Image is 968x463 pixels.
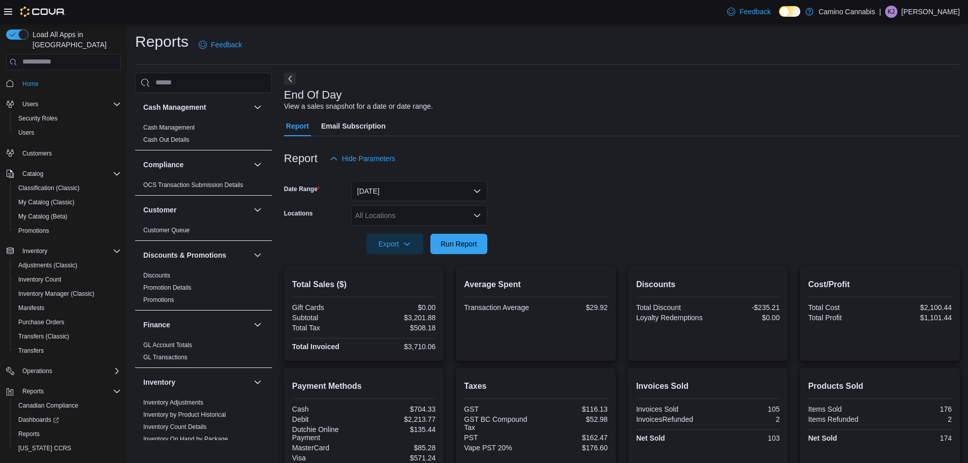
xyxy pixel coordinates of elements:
div: $135.44 [366,425,435,434]
span: Report [286,116,309,136]
div: Items Refunded [808,415,878,423]
span: Adjustments (Classic) [18,261,77,269]
div: Cash Management [135,121,272,150]
h3: Compliance [143,160,183,170]
a: My Catalog (Beta) [14,210,72,223]
span: Load All Apps in [GEOGRAPHIC_DATA] [28,29,121,50]
a: Reports [14,428,44,440]
a: [US_STATE] CCRS [14,442,75,454]
span: My Catalog (Beta) [18,212,68,221]
div: 103 [710,434,779,442]
button: Reports [18,385,48,397]
div: PST [464,434,534,442]
div: 105 [710,405,779,413]
a: OCS Transaction Submission Details [143,181,243,189]
span: Catalog [22,170,43,178]
a: Promotion Details [143,284,192,291]
button: Classification (Classic) [10,181,125,195]
span: Transfers [14,345,121,357]
div: MasterCard [292,444,362,452]
button: Transfers (Classic) [10,329,125,344]
div: Vape PST 20% [464,444,534,452]
span: Security Roles [18,114,57,122]
div: Loyalty Redemptions [636,314,706,322]
div: GST [464,405,534,413]
h3: Inventory [143,377,175,387]
span: GL Transactions [143,353,188,361]
a: Inventory Count [14,273,66,286]
div: $571.24 [366,454,435,462]
h2: Total Sales ($) [292,279,436,291]
strong: Net Sold [808,434,837,442]
span: Transfers (Classic) [14,330,121,343]
div: Compliance [135,179,272,195]
a: Cash Out Details [143,136,190,143]
span: Customers [22,149,52,158]
label: Locations [284,209,313,218]
div: Visa [292,454,362,462]
span: GL Account Totals [143,341,192,349]
span: Customer Queue [143,226,190,234]
button: Discounts & Promotions [143,250,249,260]
button: [US_STATE] CCRS [10,441,125,455]
span: Catalog [18,168,121,180]
a: GL Account Totals [143,342,192,349]
span: My Catalog (Classic) [14,196,121,208]
div: Finance [135,339,272,367]
span: My Catalog (Classic) [18,198,75,206]
div: Items Sold [808,405,878,413]
button: Home [2,76,125,91]
div: 2 [882,415,952,423]
button: Adjustments (Classic) [10,258,125,272]
span: Operations [22,367,52,375]
button: Discounts & Promotions [252,249,264,261]
button: Inventory [252,376,264,388]
div: Total Discount [636,303,706,312]
button: Run Report [430,234,487,254]
a: Transfers [14,345,48,357]
img: Cova [20,7,66,17]
button: Finance [143,320,249,330]
span: Adjustments (Classic) [14,259,121,271]
a: Home [18,78,43,90]
a: Inventory Adjustments [143,399,203,406]
div: Cash [292,405,362,413]
a: Promotions [14,225,53,237]
button: Catalog [18,168,47,180]
button: Hide Parameters [326,148,399,169]
span: Run Report [441,239,477,249]
div: -$235.21 [710,303,779,312]
div: $2,213.77 [366,415,435,423]
span: Dashboards [14,414,121,426]
span: Feedback [739,7,770,17]
span: Users [18,98,121,110]
span: Purchase Orders [18,318,65,326]
a: Customer Queue [143,227,190,234]
div: $116.13 [538,405,608,413]
div: Debit [292,415,362,423]
div: Total Tax [292,324,362,332]
button: My Catalog (Classic) [10,195,125,209]
span: Hide Parameters [342,153,395,164]
a: Transfers (Classic) [14,330,73,343]
span: Inventory [22,247,47,255]
span: Manifests [14,302,121,314]
div: $508.18 [366,324,435,332]
div: $3,201.88 [366,314,435,322]
button: Users [18,98,42,110]
span: Inventory [18,245,121,257]
h1: Reports [135,32,189,52]
span: Purchase Orders [14,316,121,328]
span: Transfers [18,347,44,355]
div: Discounts & Promotions [135,269,272,310]
h2: Invoices Sold [636,380,780,392]
div: Transaction Average [464,303,534,312]
button: Customer [252,204,264,216]
a: Inventory On Hand by Package [143,436,228,443]
a: Adjustments (Classic) [14,259,81,271]
div: Total Cost [808,303,878,312]
span: Customers [18,147,121,160]
span: Inventory Adjustments [143,398,203,407]
span: Inventory by Product Historical [143,411,226,419]
a: Canadian Compliance [14,399,82,412]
